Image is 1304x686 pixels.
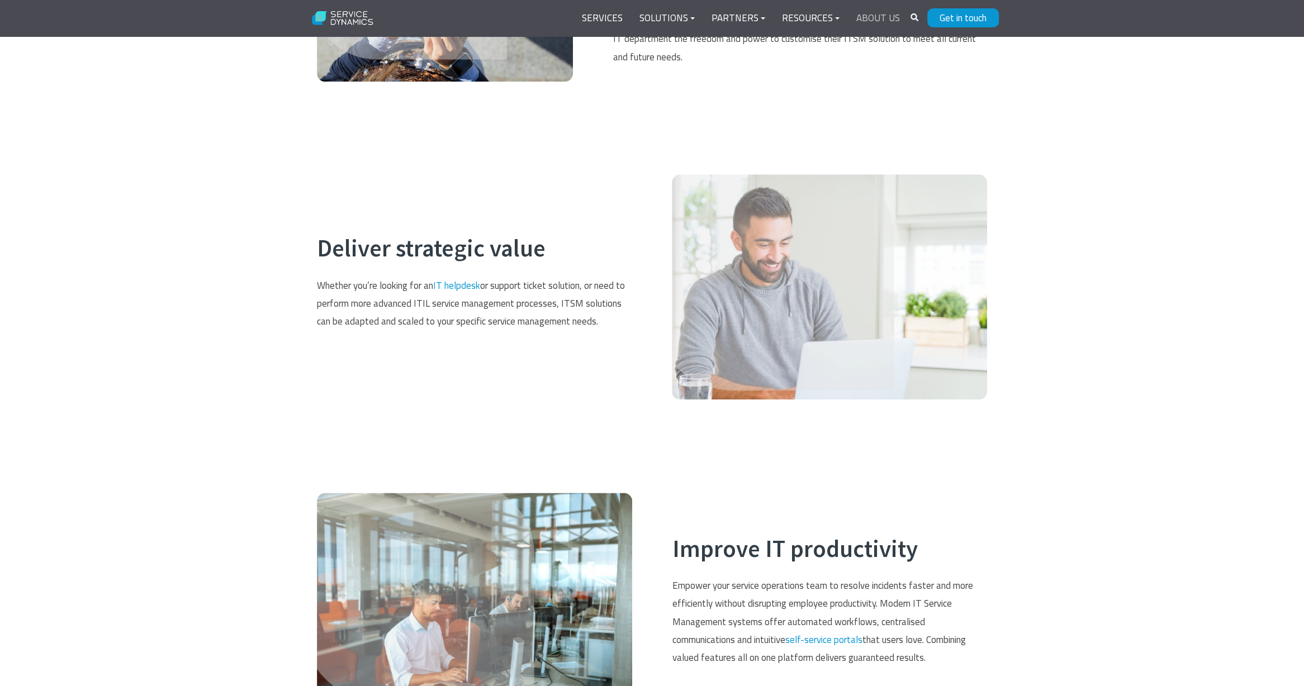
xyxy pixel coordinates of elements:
[317,277,632,331] p: Whether you’re looking for an or support ticket solution, or need to perform more advanced ITIL s...
[573,5,631,32] a: Services
[631,5,703,32] a: Solutions
[317,234,632,263] h2: Deliver strategic value
[785,632,862,647] a: self-service portals
[306,4,380,33] img: Service Dynamics Logo - White
[433,278,480,293] a: IT helpdesk
[927,8,999,27] a: Get in touch
[573,5,908,32] div: Navigation Menu
[848,5,908,32] a: About Us
[672,174,987,399] img: ITSM tools - support tickets - user working from home
[774,5,848,32] a: Resources
[703,5,774,32] a: Partners
[672,535,987,564] h2: Improve IT productivity
[672,578,973,665] span: Empower your service operations team to resolve incidents faster and more efficiently without dis...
